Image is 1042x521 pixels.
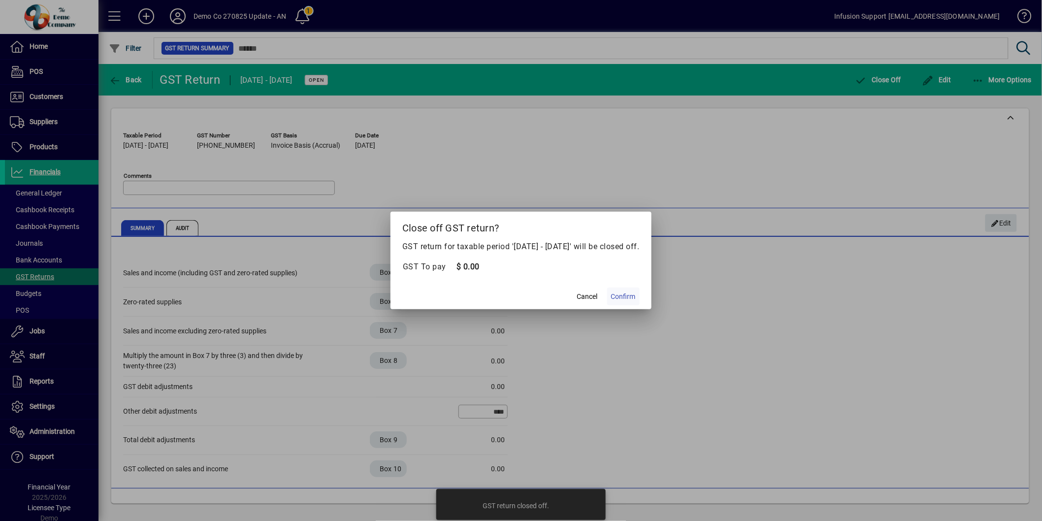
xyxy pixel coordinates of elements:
button: Cancel [572,288,603,305]
p: GST return for taxable period '[DATE] - [DATE]' will be closed off. [402,241,640,253]
h2: Close off GST return? [391,212,651,240]
td: $ 0.00 [456,260,495,273]
span: Confirm [611,292,636,302]
button: Confirm [607,288,640,305]
td: GST To pay [402,260,456,273]
span: Cancel [577,292,598,302]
